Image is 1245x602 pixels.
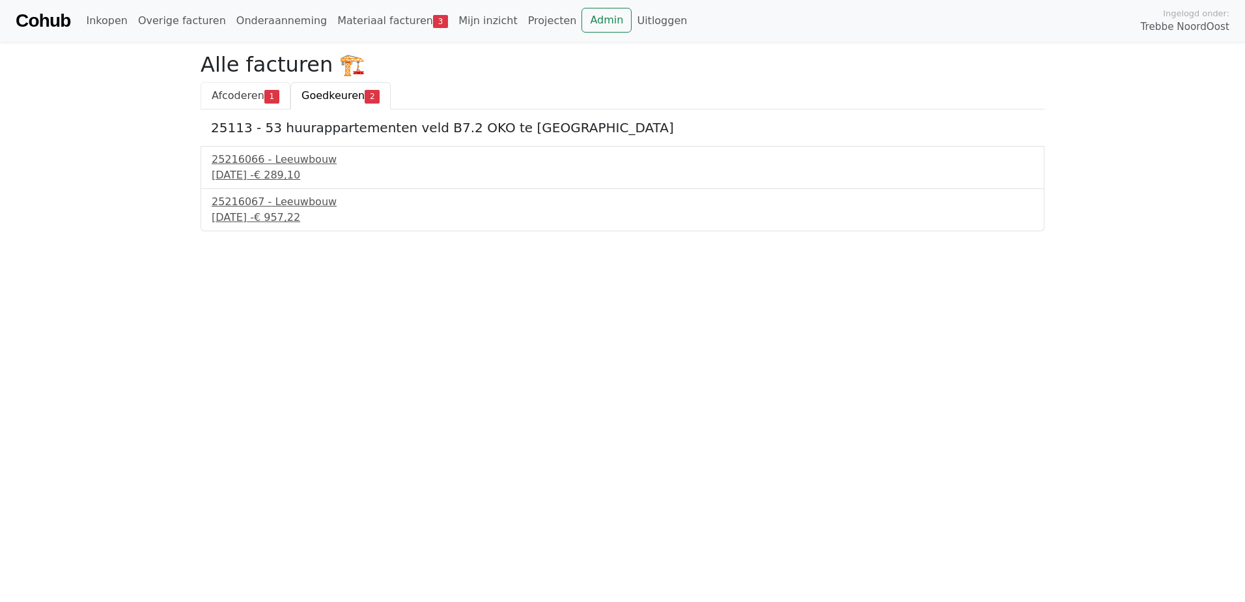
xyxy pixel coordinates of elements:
span: Ingelogd onder: [1163,7,1229,20]
h2: Alle facturen 🏗️ [201,52,1044,77]
a: Uitloggen [632,8,692,34]
a: Projecten [523,8,582,34]
a: Overige facturen [133,8,231,34]
div: [DATE] - [212,210,1033,225]
a: Cohub [16,5,70,36]
span: 2 [365,90,380,103]
span: 3 [433,15,448,28]
div: [DATE] - [212,167,1033,183]
a: Onderaanneming [231,8,332,34]
a: Admin [581,8,632,33]
span: Trebbe NoordOost [1141,20,1229,35]
div: 25216067 - Leeuwbouw [212,194,1033,210]
a: 25216067 - Leeuwbouw[DATE] -€ 957,22 [212,194,1033,225]
a: Inkopen [81,8,132,34]
a: Mijn inzicht [453,8,523,34]
span: Afcoderen [212,89,264,102]
span: Goedkeuren [301,89,365,102]
a: Materiaal facturen3 [332,8,453,34]
a: 25216066 - Leeuwbouw[DATE] -€ 289,10 [212,152,1033,183]
div: 25216066 - Leeuwbouw [212,152,1033,167]
span: 1 [264,90,279,103]
a: Goedkeuren2 [290,82,391,109]
h5: 25113 - 53 huurappartementen veld B7.2 OKO te [GEOGRAPHIC_DATA] [211,120,1034,136]
span: € 289,10 [254,169,300,181]
span: € 957,22 [254,211,300,223]
a: Afcoderen1 [201,82,290,109]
